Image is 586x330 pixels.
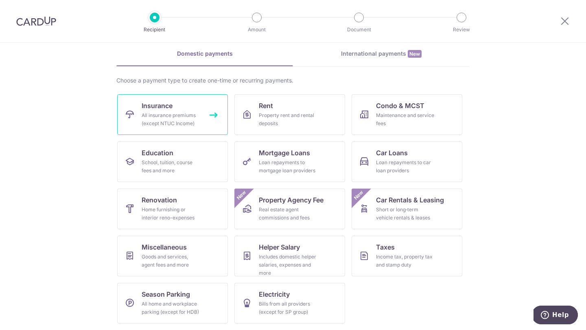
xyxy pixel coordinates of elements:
span: Car Loans [376,148,408,158]
span: New [408,50,422,58]
span: Renovation [142,195,177,205]
span: Mortgage Loans [259,148,310,158]
a: RentProperty rent and rental deposits [234,94,345,135]
a: TaxesIncome tax, property tax and stamp duty [352,236,462,276]
iframe: Opens a widget where you can find more information [534,306,578,326]
span: Help [19,6,35,13]
div: Income tax, property tax and stamp duty [376,253,435,269]
a: Mortgage LoansLoan repayments to mortgage loan providers [234,141,345,182]
a: Car Rentals & LeasingShort or long‑term vehicle rentals & leasesNew [352,189,462,229]
a: Helper SalaryIncludes domestic helper salaries, expenses and more [234,236,345,276]
a: RenovationHome furnishing or interior reno-expenses [117,189,228,229]
p: Review [431,26,492,34]
div: Home furnishing or interior reno-expenses [142,206,200,222]
span: Property Agency Fee [259,195,324,205]
a: EducationSchool, tuition, course fees and more [117,141,228,182]
div: Bills from all providers (except for SP group) [259,300,317,316]
a: Condo & MCSTMaintenance and service fees [352,94,462,135]
span: Taxes [376,242,395,252]
div: Choose a payment type to create one-time or recurring payments. [116,76,470,85]
div: Property rent and rental deposits [259,111,317,128]
div: School, tuition, course fees and more [142,158,200,175]
div: Loan repayments to car loan providers [376,158,435,175]
span: Miscellaneous [142,242,187,252]
div: Short or long‑term vehicle rentals & leases [376,206,435,222]
span: Condo & MCST [376,101,424,111]
span: Electricity [259,289,290,299]
div: All insurance premiums (except NTUC Income) [142,111,200,128]
span: Insurance [142,101,173,111]
div: Domestic payments [116,50,293,58]
a: InsuranceAll insurance premiums (except NTUC Income) [117,94,228,135]
a: Property Agency FeeReal estate agent commissions and feesNew [234,189,345,229]
span: Season Parking [142,289,190,299]
a: Season ParkingAll home and workplace parking (except for HDB) [117,283,228,323]
p: Document [329,26,389,34]
div: International payments [293,50,470,58]
span: Helper Salary [259,242,300,252]
a: ElectricityBills from all providers (except for SP group) [234,283,345,323]
a: MiscellaneousGoods and services, agent fees and more [117,236,228,276]
div: Includes domestic helper salaries, expenses and more [259,253,317,277]
p: Amount [227,26,287,34]
div: Maintenance and service fees [376,111,435,128]
img: CardUp [16,16,56,26]
span: Car Rentals & Leasing [376,195,444,205]
p: Recipient [125,26,185,34]
span: Rent [259,101,273,111]
div: Loan repayments to mortgage loan providers [259,158,317,175]
div: Goods and services, agent fees and more [142,253,200,269]
div: All home and workplace parking (except for HDB) [142,300,200,316]
span: Education [142,148,173,158]
a: Car LoansLoan repayments to car loan providers [352,141,462,182]
div: Real estate agent commissions and fees [259,206,317,222]
span: New [235,189,248,202]
span: New [352,189,365,202]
